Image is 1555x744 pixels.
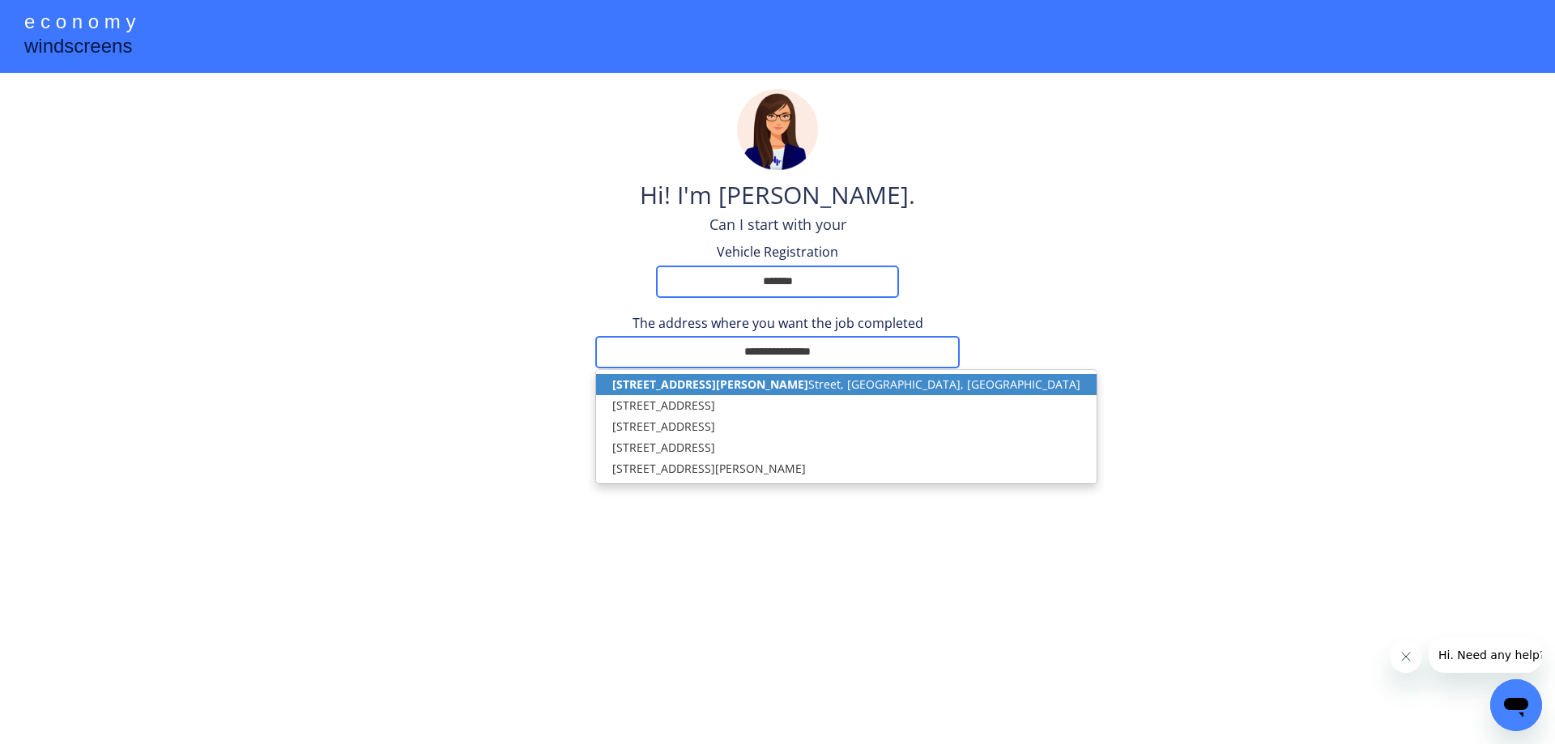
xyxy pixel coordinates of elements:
[612,376,808,392] strong: [STREET_ADDRESS][PERSON_NAME]
[697,243,858,261] div: Vehicle Registration
[1429,637,1542,673] iframe: Message from company
[596,437,1097,458] p: [STREET_ADDRESS]
[596,458,1097,479] p: [STREET_ADDRESS][PERSON_NAME]
[737,89,818,170] img: madeline.png
[1390,640,1422,673] iframe: Close message
[640,178,915,215] div: Hi! I'm [PERSON_NAME].
[596,416,1097,437] p: [STREET_ADDRESS]
[10,11,117,24] span: Hi. Need any help?
[596,374,1097,395] p: Street, [GEOGRAPHIC_DATA], [GEOGRAPHIC_DATA]
[595,314,960,332] div: The address where you want the job completed
[709,215,846,235] div: Can I start with your
[1490,679,1542,731] iframe: Button to launch messaging window
[24,8,135,39] div: e c o n o m y
[596,395,1097,416] p: [STREET_ADDRESS]
[24,32,132,64] div: windscreens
